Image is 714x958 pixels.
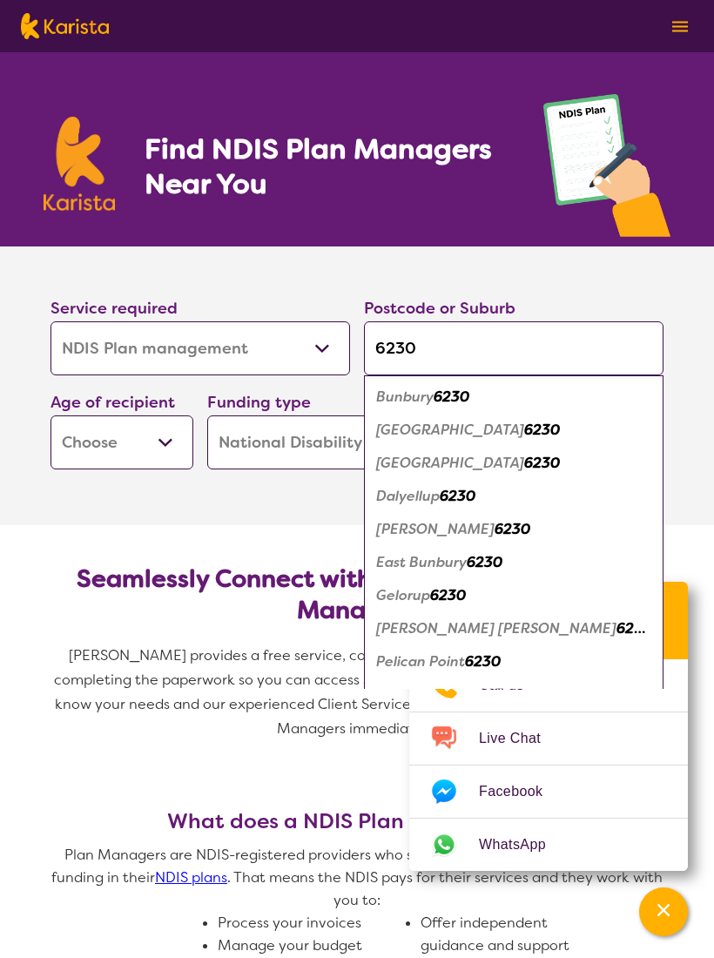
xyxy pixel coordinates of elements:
[440,487,475,505] em: 6230
[434,388,469,406] em: 6230
[409,582,688,871] div: Channel Menu
[376,652,465,671] em: Pelican Point
[409,819,688,871] a: Web link opens in a new tab.
[467,553,502,571] em: 6230
[430,586,466,604] em: 6230
[44,117,115,211] img: Karista logo
[376,553,467,571] em: East Bunbury
[373,579,655,612] div: Gelorup 6230
[373,678,655,712] div: South Bunbury 6230
[465,652,501,671] em: 6230
[373,480,655,513] div: Dalyellup 6230
[373,645,655,678] div: Pelican Point 6230
[218,934,407,957] li: Manage your budget
[364,298,515,319] label: Postcode or Suburb
[421,912,610,957] li: Offer independent guidance and support
[479,779,563,805] span: Facebook
[44,844,670,912] p: Plan Managers are NDIS-registered providers who support participants to manage the funding in the...
[373,513,655,546] div: Davenport 6230
[477,685,513,704] em: 6230
[145,132,509,201] h1: Find NDIS Plan Managers Near You
[373,447,655,480] div: College Grove 6230
[373,414,655,447] div: Carey Park 6230
[376,421,524,439] em: [GEOGRAPHIC_DATA]
[524,421,560,439] em: 6230
[373,381,655,414] div: Bunbury 6230
[364,321,663,375] input: Type
[639,887,688,936] button: Channel Menu
[51,298,178,319] label: Service required
[44,809,670,833] h3: What does a NDIS Plan Manager do?
[21,13,109,39] img: Karista logo
[376,619,616,638] em: [PERSON_NAME] [PERSON_NAME]
[155,868,227,887] a: NDIS plans
[495,520,530,538] em: 6230
[376,685,477,704] em: South Bunbury
[479,725,562,752] span: Live Chat
[376,487,440,505] em: Dalyellup
[376,586,430,604] em: Gelorup
[207,392,311,413] label: Funding type
[376,388,434,406] em: Bunbury
[616,619,652,638] em: 6230
[373,612,655,645] div: Glen Iris 6230
[543,94,670,246] img: plan-management
[524,454,560,472] em: 6230
[409,659,688,871] ul: Choose channel
[218,912,407,934] li: Process your invoices
[51,392,175,413] label: Age of recipient
[376,520,495,538] em: [PERSON_NAME]
[373,546,655,579] div: East Bunbury 6230
[672,21,688,32] img: menu
[64,563,650,626] h2: Seamlessly Connect with NDIS-Registered Plan Managers
[54,646,664,738] span: [PERSON_NAME] provides a free service, connecting you to NDIS Plan Managers and completing the pa...
[376,454,524,472] em: [GEOGRAPHIC_DATA]
[479,832,567,858] span: WhatsApp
